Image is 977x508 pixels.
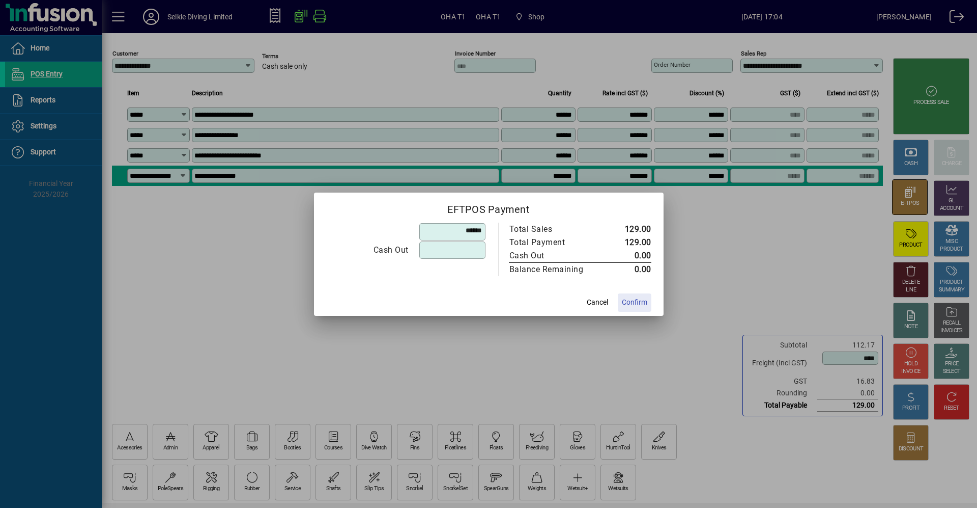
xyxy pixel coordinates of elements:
[509,236,605,249] td: Total Payment
[622,297,647,308] span: Confirm
[605,249,651,263] td: 0.00
[509,223,605,236] td: Total Sales
[509,263,595,276] div: Balance Remaining
[509,250,595,262] div: Cash Out
[327,244,409,256] div: Cash Out
[314,193,664,222] h2: EFTPOS Payment
[605,223,651,236] td: 129.00
[587,297,608,308] span: Cancel
[605,236,651,249] td: 129.00
[618,293,651,312] button: Confirm
[581,293,614,312] button: Cancel
[605,262,651,276] td: 0.00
